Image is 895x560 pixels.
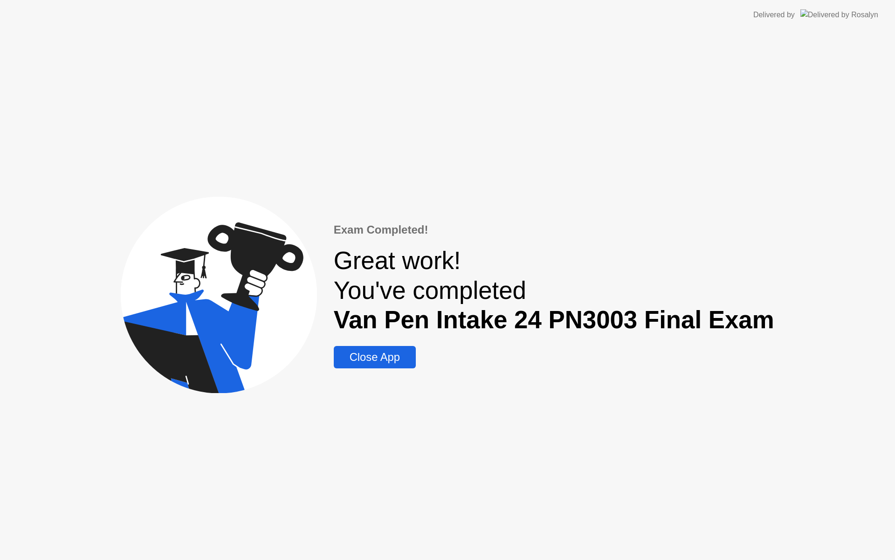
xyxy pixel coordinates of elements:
[334,306,774,333] b: Van Pen Intake 24 PN3003 Final Exam
[800,9,878,20] img: Delivered by Rosalyn
[334,346,416,368] button: Close App
[334,246,774,334] div: Great work! You've completed
[334,221,774,238] div: Exam Completed!
[337,351,413,364] div: Close App
[753,9,795,21] div: Delivered by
